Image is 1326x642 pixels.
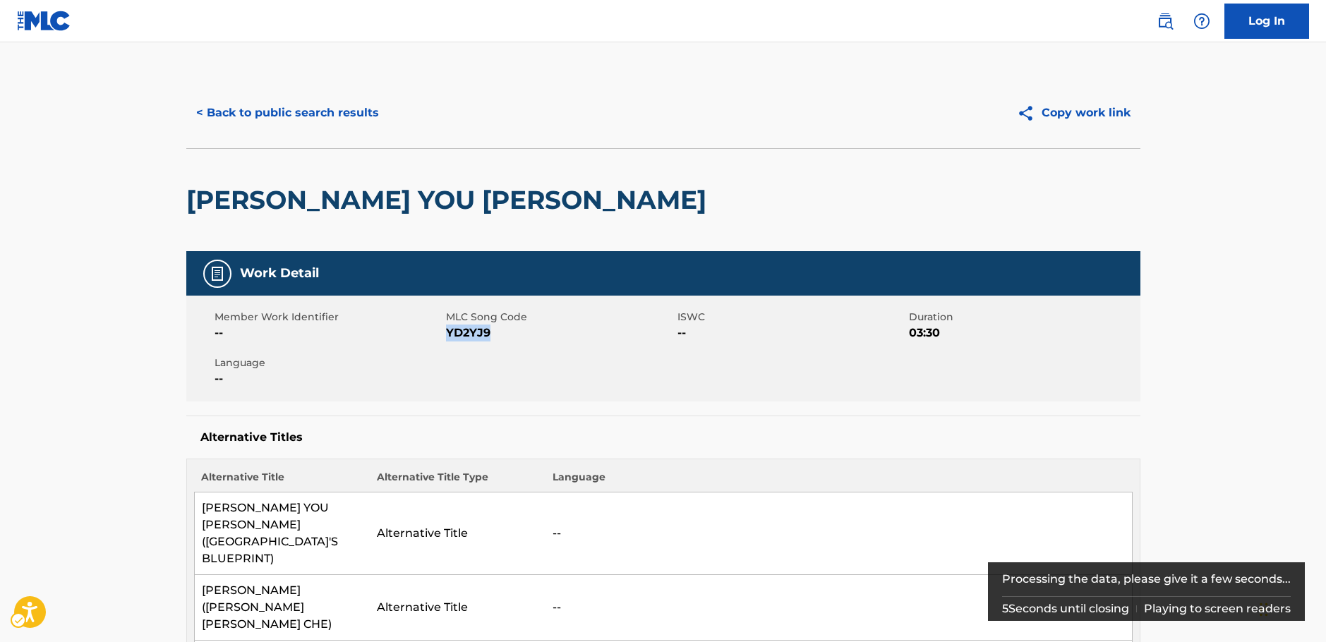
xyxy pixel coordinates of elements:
[370,575,546,641] td: Alternative Title
[186,95,389,131] button: < Back to public search results
[677,325,905,341] span: --
[446,325,674,341] span: YD2YJ9
[1157,13,1174,30] img: search
[1007,95,1140,131] button: Copy work link
[186,184,713,216] h2: [PERSON_NAME] YOU [PERSON_NAME]
[215,325,442,341] span: --
[909,325,1137,341] span: 03:30
[1193,13,1210,30] img: help
[546,575,1132,641] td: --
[909,310,1137,325] span: Duration
[1002,602,1008,615] span: 5
[1017,104,1042,122] img: Copy work link
[446,310,674,325] span: MLC Song Code
[215,356,442,370] span: Language
[194,575,370,641] td: [PERSON_NAME] ([PERSON_NAME] [PERSON_NAME] CHE)
[215,310,442,325] span: Member Work Identifier
[370,492,546,575] td: Alternative Title
[546,492,1132,575] td: --
[1224,4,1309,39] a: Log In
[1002,562,1291,596] div: Processing the data, please give it a few seconds...
[546,470,1132,492] th: Language
[240,265,319,281] h5: Work Detail
[17,11,71,31] img: MLC Logo
[677,310,905,325] span: ISWC
[370,470,546,492] th: Alternative Title Type
[194,492,370,575] td: [PERSON_NAME] YOU [PERSON_NAME] ([GEOGRAPHIC_DATA]'S BLUEPRINT)
[194,470,370,492] th: Alternative Title
[215,370,442,387] span: --
[200,430,1126,444] h5: Alternative Titles
[209,265,226,282] img: Work Detail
